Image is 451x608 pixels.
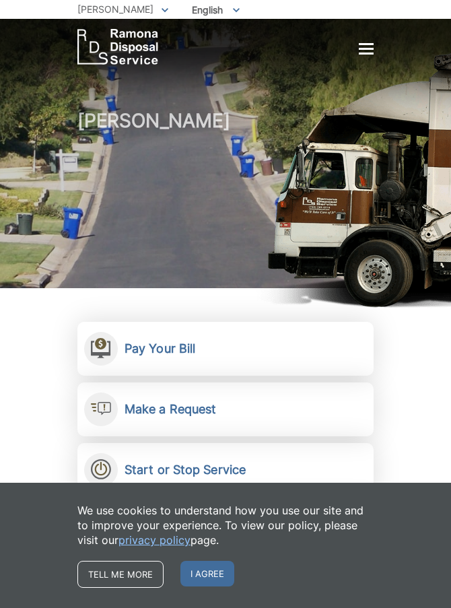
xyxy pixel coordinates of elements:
h1: [PERSON_NAME] [77,110,374,292]
h2: Start or Stop Service [125,463,246,477]
h2: Make a Request [125,402,216,417]
a: Tell me more [77,561,164,588]
h2: Pay Your Bill [125,341,195,356]
p: We use cookies to understand how you use our site and to improve your experience. To view our pol... [77,503,374,547]
span: [PERSON_NAME] [77,3,153,15]
a: Make a Request [77,382,374,436]
a: privacy policy [118,533,190,547]
a: EDCD logo. Return to the homepage. [77,29,158,65]
span: I agree [180,561,234,586]
a: Pay Your Bill [77,322,374,376]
